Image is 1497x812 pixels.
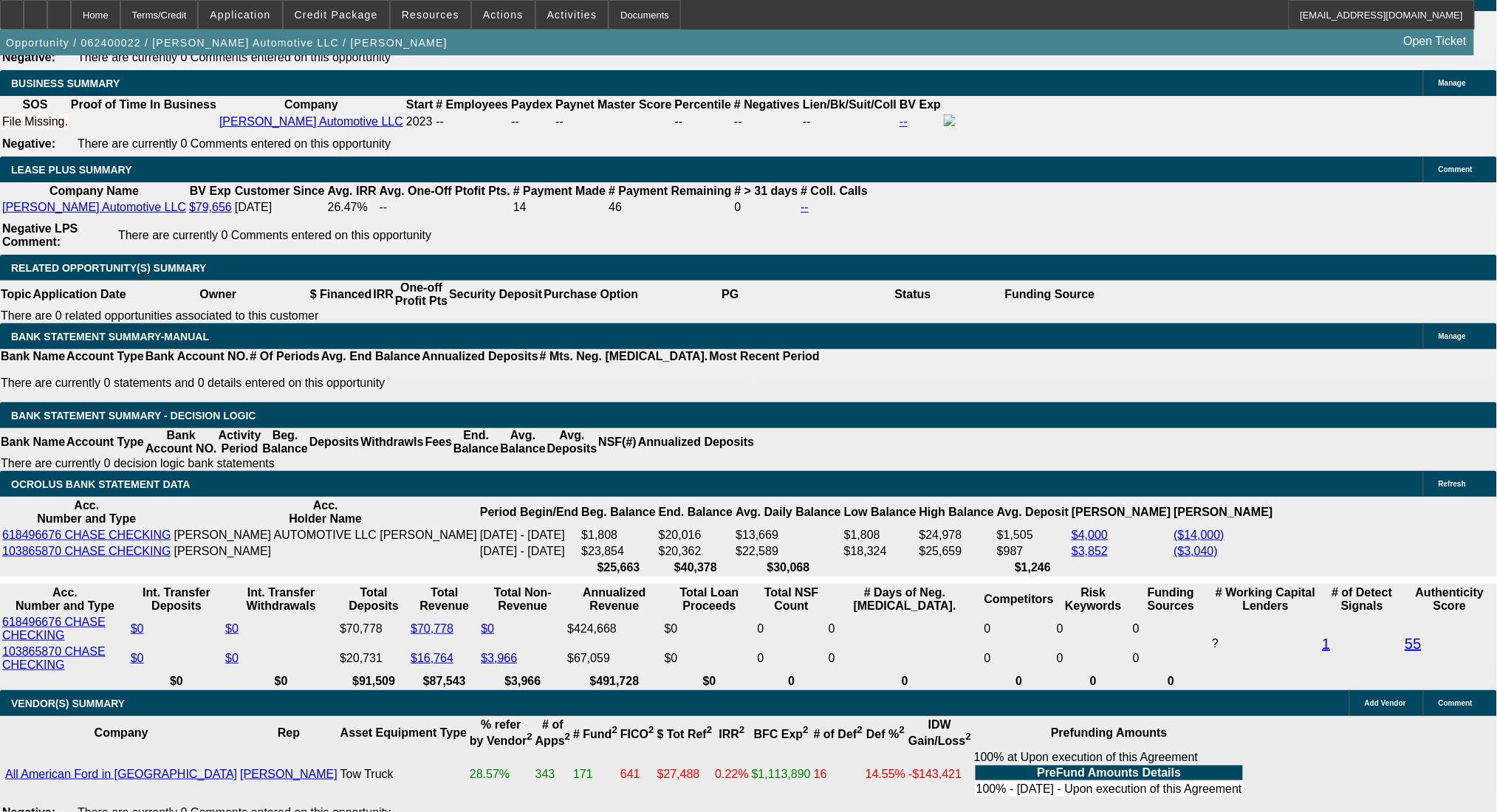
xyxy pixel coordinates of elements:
img: facebook-icon.png [944,114,956,126]
b: Lien/Bk/Suit/Coll [803,98,897,111]
a: $0 [131,622,144,635]
div: $424,668 [567,622,661,636]
td: 0 [1132,615,1210,643]
a: 55 [1405,636,1421,652]
span: Refresh [1439,480,1466,488]
span: BUSINESS SUMMARY [11,78,120,89]
td: [PERSON_NAME] AUTOMOTIVE LLC [PERSON_NAME] [174,528,478,543]
td: [DATE] - [DATE] [479,528,579,543]
button: Resources [391,1,470,29]
b: Company [95,726,148,739]
span: Bank Statement Summary - Decision Logic [11,410,256,422]
th: NSF(#) [597,428,637,456]
th: Activity Period [218,428,262,456]
th: Bank Account NO. [145,428,218,456]
td: 0 [984,615,1055,643]
th: Withdrawls [360,428,424,456]
th: Owner [127,281,309,309]
th: $40,378 [658,560,733,575]
th: Period Begin/End [479,498,579,526]
th: Avg. End Balance [321,349,422,364]
sup: 2 [966,732,971,743]
th: Authenticity Score [1404,585,1496,613]
span: Credit Package [295,9,378,21]
th: $491,728 [566,674,662,689]
b: # Payment Remaining [609,185,731,197]
b: BV Exp [900,98,941,111]
td: [PERSON_NAME] [174,544,478,559]
td: $25,659 [919,544,995,559]
b: # > 31 days [735,185,798,197]
td: $70,778 [339,615,408,643]
a: $0 [225,622,239,635]
td: -- [802,114,897,130]
span: Resources [402,9,459,21]
th: # Days of Neg. [MEDICAL_DATA]. [828,585,982,613]
th: Bank Account NO. [145,349,250,364]
th: Status [822,281,1004,309]
button: Credit Package [284,1,389,29]
th: 0 [1056,674,1131,689]
th: $30,068 [735,560,842,575]
b: % refer by Vendor [470,718,532,747]
th: 0 [984,674,1055,689]
span: RELATED OPPORTUNITY(S) SUMMARY [11,262,206,274]
a: $0 [481,622,494,635]
th: Proof of Time In Business [70,97,217,112]
td: 2023 [405,114,434,130]
td: $20,731 [339,644,408,672]
span: Opportunity / 062400022 / [PERSON_NAME] Automotive LLC / [PERSON_NAME] [6,37,448,49]
div: File Missing. [2,115,68,128]
th: 0 [757,674,826,689]
a: 618496676 CHASE CHECKING [2,529,171,541]
th: Annualized Deposits [421,349,538,364]
th: Acc. Number and Type [1,585,129,613]
td: 14 [513,200,606,215]
th: Int. Transfer Deposits [130,585,223,613]
th: Beg. Balance [261,428,308,456]
b: Asset Equipment Type [340,726,467,739]
th: End. Balance [658,498,733,526]
a: $79,656 [189,201,232,213]
div: $67,059 [567,652,661,665]
th: $0 [225,674,338,689]
th: SOS [1,97,69,112]
td: 0 [828,644,982,672]
sup: 2 [565,732,570,743]
td: $987 [996,544,1069,559]
th: Fees [425,428,453,456]
b: Avg. One-Off Ptofit Pts. [380,185,510,197]
b: FICO [620,728,654,740]
th: Account Type [66,349,145,364]
a: 1 [1323,636,1331,652]
th: Account Type [66,428,145,456]
sup: 2 [857,725,863,736]
span: LEASE PLUS SUMMARY [11,164,132,176]
b: Def % [866,728,905,740]
th: PG [639,281,821,309]
td: $18,324 [843,544,917,559]
span: BANK STATEMENT SUMMARY-MANUAL [11,331,209,343]
td: $23,854 [580,544,656,559]
b: IRR [719,728,745,740]
th: [PERSON_NAME] [1071,498,1171,526]
th: Low Balance [843,498,917,526]
a: 618496676 CHASE CHECKING [2,616,106,641]
td: $1,808 [580,528,656,543]
sup: 2 [707,725,712,736]
th: Deposits [309,428,360,456]
b: Company Name [49,185,139,197]
td: 343 [535,750,571,799]
td: 0 [1132,644,1210,672]
th: Total Non-Revenue [480,585,565,613]
a: $70,778 [411,622,453,635]
div: -- [555,115,671,128]
th: # Of Periods [250,349,321,364]
th: $0 [130,674,223,689]
th: $91,509 [339,674,408,689]
sup: 2 [648,725,654,736]
a: [PERSON_NAME] [240,768,338,780]
div: 100% at Upon execution of this Agreement [974,751,1244,798]
th: Most Recent Period [709,349,821,364]
b: # Negatives [734,98,800,111]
